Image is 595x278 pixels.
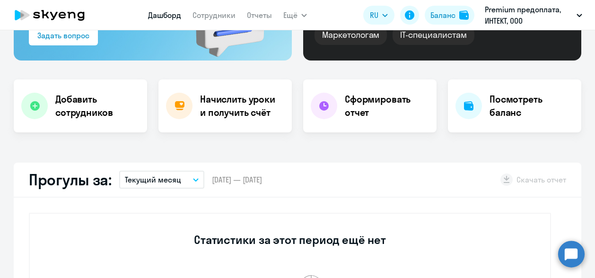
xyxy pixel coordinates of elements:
button: RU [363,6,394,25]
p: Premium предоплата, ИНТЕКТ, ООО [485,4,573,26]
h4: Посмотреть баланс [490,93,574,119]
span: Ещё [283,9,297,21]
h4: Добавить сотрудников [55,93,140,119]
h4: Начислить уроки и получить счёт [200,93,282,119]
img: balance [459,10,469,20]
h4: Сформировать отчет [345,93,429,119]
span: RU [370,9,378,21]
h3: Статистики за этот период ещё нет [194,232,385,247]
div: IT-специалистам [393,25,474,45]
h2: Прогулы за: [29,170,112,189]
div: Маркетологам [315,25,387,45]
button: Premium предоплата, ИНТЕКТ, ООО [480,4,587,26]
a: Отчеты [247,10,272,20]
button: Задать вопрос [29,26,98,45]
button: Балансbalance [425,6,474,25]
p: Текущий месяц [125,174,181,185]
a: Сотрудники [192,10,236,20]
div: Баланс [430,9,455,21]
a: Дашборд [148,10,181,20]
div: Задать вопрос [37,30,89,41]
button: Текущий месяц [119,171,204,189]
span: [DATE] — [DATE] [212,174,262,185]
button: Ещё [283,6,307,25]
